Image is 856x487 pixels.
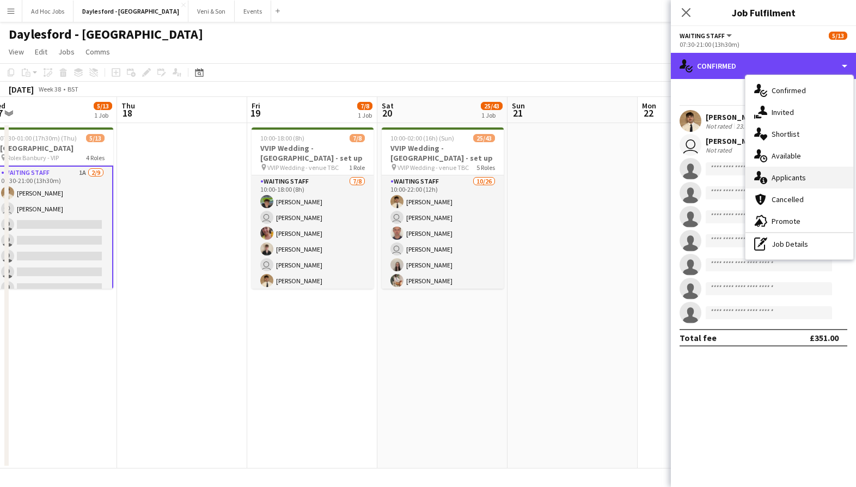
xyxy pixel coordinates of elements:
[706,136,763,146] div: [PERSON_NAME]
[121,101,135,111] span: Thu
[58,47,75,57] span: Jobs
[9,84,34,95] div: [DATE]
[734,122,760,130] div: 23.63mi
[481,111,502,119] div: 1 Job
[390,134,454,142] span: 10:00-02:00 (16h) (Sun)
[357,102,372,110] span: 7/8
[382,101,394,111] span: Sat
[772,129,799,139] span: Shortlist
[267,163,339,172] span: VVIP Wedding - venue TBC
[86,134,105,142] span: 5/13
[9,47,24,57] span: View
[772,216,800,226] span: Promote
[398,163,469,172] span: VVIP Wedding - venue TBC
[7,154,59,162] span: Rolex Banbury - VIP
[706,146,734,154] div: Not rated
[706,112,763,122] div: [PERSON_NAME]
[22,1,74,22] button: Ad Hoc Jobs
[382,127,504,289] app-job-card: 10:00-02:00 (16h) (Sun)25/43VVIP Wedding - [GEOGRAPHIC_DATA] - set up VVIP Wedding - venue TBC5 R...
[30,45,52,59] a: Edit
[9,26,203,42] h1: Daylesford - [GEOGRAPHIC_DATA]
[81,45,114,59] a: Comms
[4,45,28,59] a: View
[510,107,525,119] span: 21
[252,143,374,163] h3: VVIP Wedding - [GEOGRAPHIC_DATA] - set up
[350,134,365,142] span: 7/8
[772,194,804,204] span: Cancelled
[349,163,365,172] span: 1 Role
[481,102,503,110] span: 25/43
[476,163,495,172] span: 5 Roles
[74,1,188,22] button: Daylesford - [GEOGRAPHIC_DATA]
[473,134,495,142] span: 25/43
[512,101,525,111] span: Sun
[35,47,47,57] span: Edit
[810,332,839,343] div: £351.00
[68,85,78,93] div: BST
[829,32,847,40] span: 5/13
[745,233,853,255] div: Job Details
[358,111,372,119] div: 1 Job
[680,32,733,40] button: Waiting Staff
[380,107,394,119] span: 20
[250,107,260,119] span: 19
[680,32,725,40] span: Waiting Staff
[680,332,717,343] div: Total fee
[772,107,794,117] span: Invited
[642,101,656,111] span: Mon
[94,102,112,110] span: 5/13
[235,1,271,22] button: Events
[671,5,856,20] h3: Job Fulfilment
[671,53,856,79] div: Confirmed
[252,175,374,323] app-card-role: Waiting Staff7/810:00-18:00 (8h)[PERSON_NAME] [PERSON_NAME][PERSON_NAME][PERSON_NAME] [PERSON_NAM...
[36,85,63,93] span: Week 38
[382,143,504,163] h3: VVIP Wedding - [GEOGRAPHIC_DATA] - set up
[86,154,105,162] span: 4 Roles
[252,127,374,289] app-job-card: 10:00-18:00 (8h)7/8VVIP Wedding - [GEOGRAPHIC_DATA] - set up VVIP Wedding - venue TBC1 RoleWaitin...
[260,134,304,142] span: 10:00-18:00 (8h)
[94,111,112,119] div: 1 Job
[772,86,806,95] span: Confirmed
[772,151,801,161] span: Available
[772,173,806,182] span: Applicants
[640,107,656,119] span: 22
[706,122,734,130] div: Not rated
[252,101,260,111] span: Fri
[54,45,79,59] a: Jobs
[85,47,110,57] span: Comms
[680,40,847,48] div: 07:30-21:00 (13h30m)
[188,1,235,22] button: Veni & Son
[120,107,135,119] span: 18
